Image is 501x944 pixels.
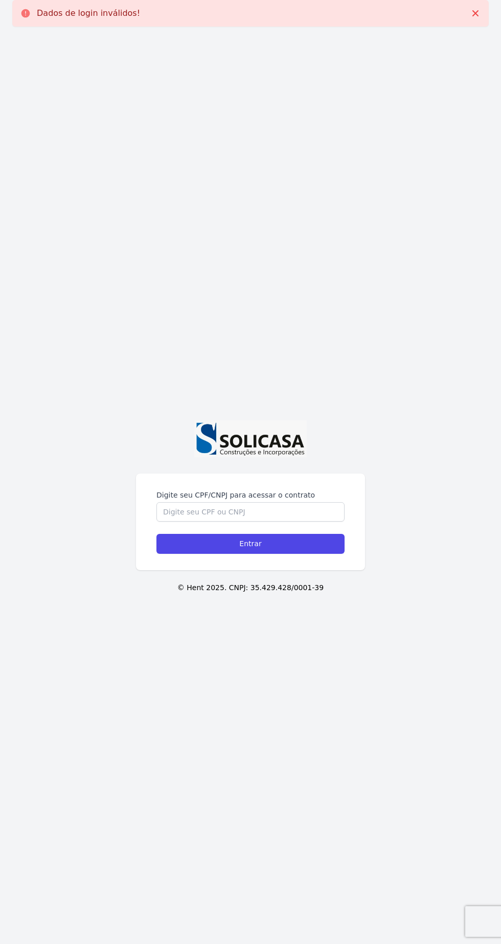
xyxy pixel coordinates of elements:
p: © Hent 2025. CNPJ: 35.429.428/0001-39 [12,582,489,593]
input: Digite seu CPF ou CNPJ [156,502,345,522]
p: Dados de login inválidos! [37,8,140,18]
label: Digite seu CPF/CNPJ para acessar o contrato [156,490,345,500]
img: WhatsApp%20Image%202024-07-01%20at%2014.11.26%20(1).jpeg [194,420,307,457]
input: Entrar [156,534,345,554]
